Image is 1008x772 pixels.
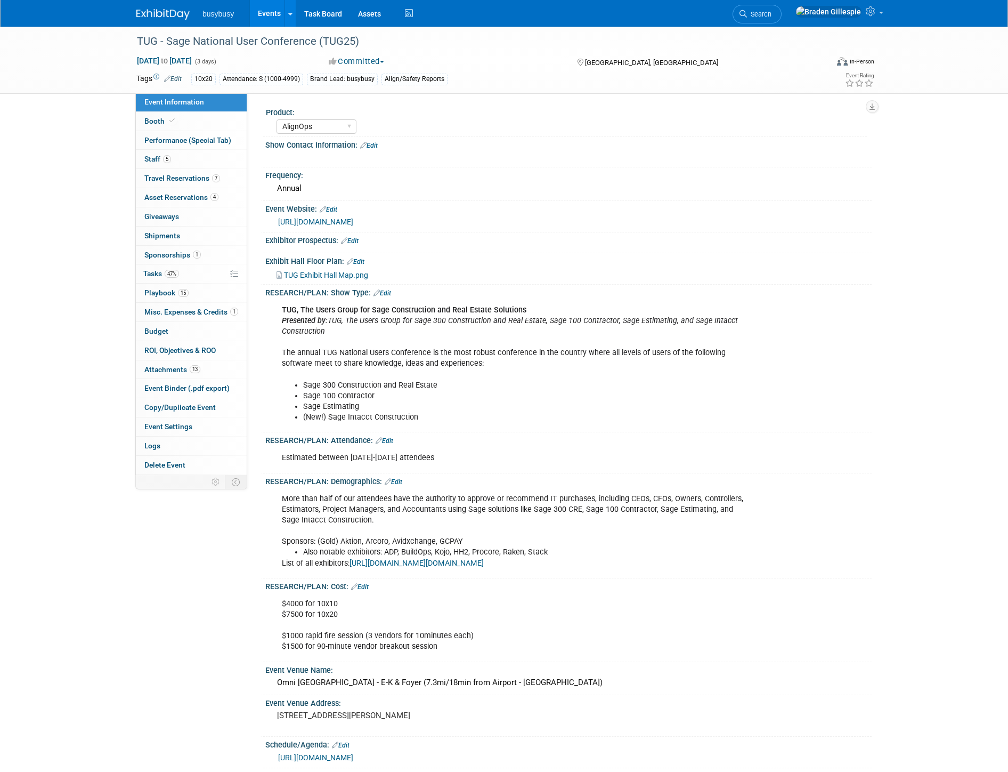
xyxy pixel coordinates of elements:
a: Logs [136,437,247,455]
span: Misc. Expenses & Credits [144,308,238,316]
span: Logs [144,441,160,450]
span: 15 [178,289,189,297]
li: (New!) Sage Intacct Construction [303,412,748,423]
a: Travel Reservations7 [136,169,247,188]
span: (3 days) [194,58,216,65]
b: Presented by: [282,316,328,325]
span: Shipments [144,231,180,240]
span: [DATE] [DATE] [136,56,192,66]
div: The annual TUG National Users Conference is the most robust conference in the country where all l... [274,300,754,428]
span: Booth [144,117,177,125]
div: Event Format [765,55,874,71]
a: Sponsorships1 [136,246,247,264]
span: 47% [165,270,179,278]
a: [URL][DOMAIN_NAME] [278,218,353,226]
div: Event Rating [845,73,874,78]
div: Brand Lead: busybusy [307,74,378,85]
a: Edit [376,437,393,445]
span: Search [747,10,771,18]
div: Annual [273,180,864,197]
a: Edit [320,206,337,213]
span: Event Settings [144,422,192,431]
div: More than half of our attendees have the authority to approve or recommend IT purchases, includin... [274,488,754,574]
td: Toggle Event Tabs [225,475,247,489]
span: 4 [210,193,218,201]
li: Sage 100 Contractor [303,391,748,401]
span: Event Binder (.pdf export) [144,384,230,392]
span: 5 [163,155,171,163]
div: Event Website: [265,201,872,215]
a: Delete Event [136,456,247,475]
a: Edit [347,258,364,266]
span: Event Information [144,98,204,106]
li: Sage 300 Construction and Real Estate [303,380,748,391]
span: busybusy [202,10,234,18]
div: Event Venue Name: [265,662,872,675]
img: ExhibitDay [136,9,190,20]
span: Tasks [143,269,179,278]
span: Asset Reservations [144,193,218,202]
div: Exhibitor Prospectus: [265,232,872,246]
a: Edit [351,583,369,591]
span: Giveaways [144,212,179,221]
span: 7 [212,174,220,182]
span: Staff [144,155,171,163]
div: Omni [GEOGRAPHIC_DATA] - E-K & Foyer (7.3mi/18min from Airport - [GEOGRAPHIC_DATA]) [273,674,864,691]
span: Copy/Duplicate Event [144,403,216,412]
td: Tags [136,73,182,85]
span: 13 [190,365,200,373]
a: Search [733,5,782,23]
div: TUG - Sage National User Conference (TUG25) [133,32,811,51]
a: Giveaways [136,207,247,226]
div: Align/Safety Reports [381,74,448,85]
a: Attachments13 [136,360,247,379]
span: Playbook [144,288,189,297]
a: Edit [341,237,359,245]
div: RESEARCH/PLAN: Cost: [265,578,872,592]
span: Delete Event [144,461,185,469]
img: Braden Gillespie [795,6,861,18]
span: 1 [230,308,238,316]
i: Booth reservation complete [169,118,175,124]
li: Sage Estimating [303,401,748,412]
i: TUG, The Users Group for Sage 300 Construction and Real Estate, Sage 100 Contractor, Sage Estimat... [282,316,738,336]
a: Shipments [136,227,247,245]
img: Format-Inperson.png [837,57,848,66]
a: Edit [164,75,182,83]
a: Edit [385,478,402,486]
div: Event Venue Address: [265,695,872,709]
span: [GEOGRAPHIC_DATA], [GEOGRAPHIC_DATA] [585,59,718,67]
b: TUG, The Users Group for Sage Construction and Real Estate Solutions [282,305,526,315]
span: Budget [144,327,168,335]
a: Performance (Special Tab) [136,131,247,150]
a: Event Information [136,93,247,111]
div: Product: [266,104,867,118]
a: Edit [332,742,349,749]
span: Performance (Special Tab) [144,136,231,144]
div: Estimated between [DATE]-[DATE] attendees [274,447,754,469]
div: Frequency: [265,167,872,181]
a: ROI, Objectives & ROO [136,341,247,360]
a: Misc. Expenses & Credits1 [136,303,247,321]
div: Exhibit Hall Floor Plan: [265,253,872,267]
div: 10x20 [191,74,216,85]
a: Playbook15 [136,284,247,302]
a: TUG Exhibit Hall Map.png [277,271,368,279]
a: [URL][DOMAIN_NAME][DOMAIN_NAME] [349,559,484,568]
td: Personalize Event Tab Strip [207,475,225,489]
a: [URL][DOMAIN_NAME] [278,753,353,762]
a: Event Binder (.pdf export) [136,379,247,398]
a: Edit [360,142,378,149]
div: RESEARCH/PLAN: Show Type: [265,285,872,299]
div: $4000 for 10x10 $7500 for 10x20 $1000 rapid fire session (3 vendors for 10minutes each) $1500 for... [274,593,754,657]
div: Schedule/Agenda: [265,737,872,751]
span: ROI, Objectives & ROO [144,346,216,355]
div: Attendance: S (1000-4999) [220,74,303,85]
button: Committed [325,56,388,67]
span: TUG Exhibit Hall Map.png [284,271,368,279]
span: Attachments [144,365,200,374]
a: Staff5 [136,150,247,168]
span: to [159,57,169,65]
span: Travel Reservations [144,174,220,182]
a: Event Settings [136,417,247,436]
